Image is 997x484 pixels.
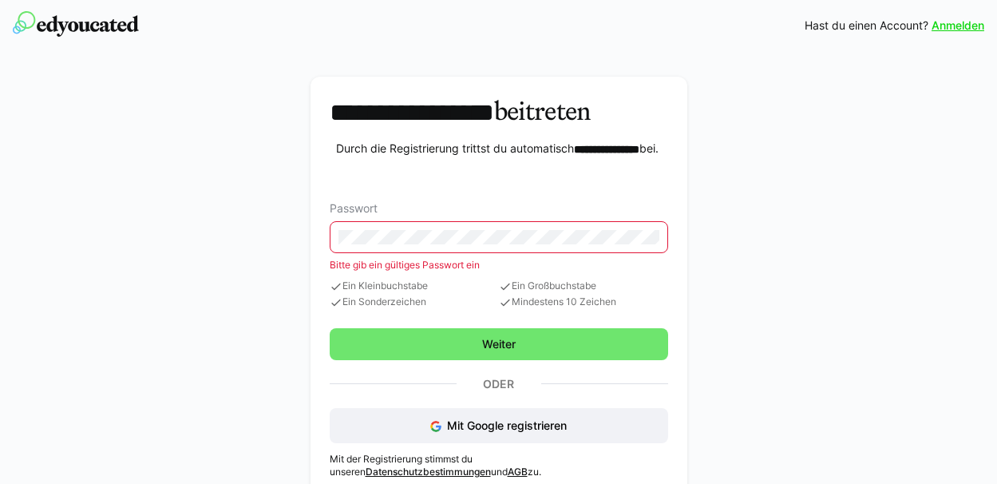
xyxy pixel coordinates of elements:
[330,202,378,215] span: Passwort
[457,373,541,395] p: Oder
[330,96,668,128] h3: beitreten
[499,296,668,309] span: Mindestens 10 Zeichen
[508,466,528,478] a: AGB
[330,453,668,478] p: Mit der Registrierung stimmst du unseren und zu.
[932,18,984,34] a: Anmelden
[480,336,518,352] span: Weiter
[330,259,480,271] span: Bitte gib ein gültiges Passwort ein
[330,328,668,360] button: Weiter
[13,11,139,37] img: edyoucated
[336,141,659,157] p: Durch die Registrierung trittst du automatisch bei.
[805,18,928,34] span: Hast du einen Account?
[330,280,499,293] span: Ein Kleinbuchstabe
[330,408,668,443] button: Mit Google registrieren
[499,280,668,293] span: Ein Großbuchstabe
[330,296,499,309] span: Ein Sonderzeichen
[366,466,491,478] a: Datenschutzbestimmungen
[447,419,567,432] span: Mit Google registrieren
